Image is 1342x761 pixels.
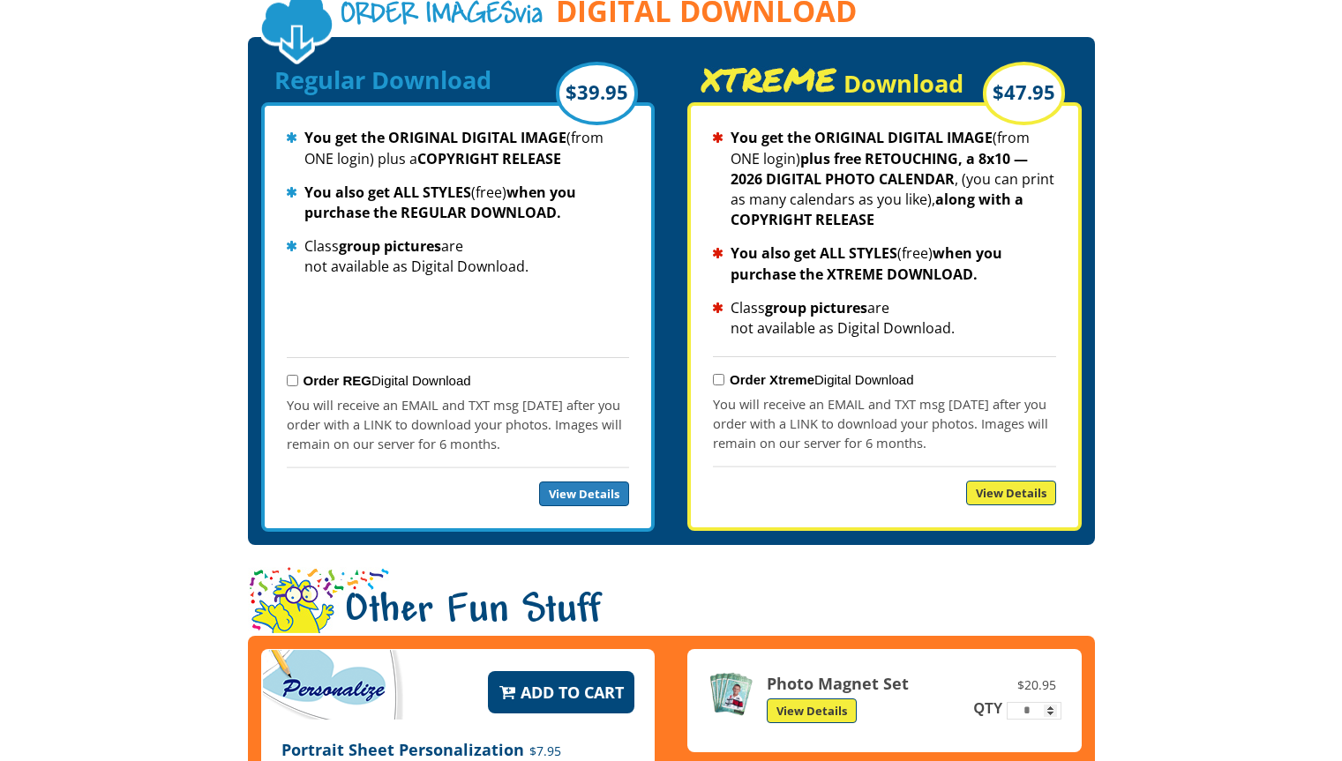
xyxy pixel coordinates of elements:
li: (from ONE login) plus a [287,128,629,168]
button: Add to Cart [488,671,634,713]
strong: Order REG [304,373,372,388]
a: View Details [539,481,629,506]
strong: COPYRIGHT RELEASE [417,149,561,168]
li: (free) [713,243,1055,284]
a: View Details [966,481,1056,505]
li: (from ONE login) , (you can print as many calendars as you like), [713,128,1055,230]
span: Regular Download [274,63,491,96]
strong: You also get ALL STYLES [731,243,897,263]
p: You will receive an EMAIL and TXT msg [DATE] after you order with a LINK to download your photos.... [287,395,629,453]
li: Class are not available as Digital Download. [287,236,629,277]
strong: along with a COPYRIGHT RELEASE [731,190,1023,229]
label: QTY [972,701,1003,716]
label: Digital Download [304,373,471,388]
strong: You get the ORIGINAL DIGITAL IMAGE [304,128,566,147]
strong: group pictures [765,298,867,317]
strong: Photo Magnet Set [767,673,909,694]
span: XTREME [701,66,837,93]
strong: when you purchase the REGULAR DOWNLOAD. [304,183,576,222]
div: $47.95 [983,62,1065,125]
a: View Details [767,698,857,723]
strong: Order Xtreme [730,372,814,387]
div: $39.95 [556,62,638,125]
li: (free) [287,183,629,223]
strong: group pictures [339,236,441,256]
strong: You get the ORIGINAL DIGITAL IMAGE [731,128,993,147]
span: $20.95 [1012,675,1061,695]
strong: You also get ALL STYLES [304,183,471,202]
span: $7.95 [524,742,566,759]
p: You will receive an EMAIL and TXT msg [DATE] after you order with a LINK to download your photos.... [713,394,1055,452]
h1: Other Fun Stuff [248,567,1095,659]
img: Photo Magnet Set [708,671,753,717]
span: Download [843,67,963,100]
strong: when you purchase the XTREME DOWNLOAD. [731,243,1002,283]
label: Digital Download [730,372,913,387]
li: Class are not available as Digital Download. [713,298,1055,339]
strong: plus free RETOUCHING, a 8x10 — 2026 DIGITAL PHOTO CALENDAR [731,149,1028,189]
